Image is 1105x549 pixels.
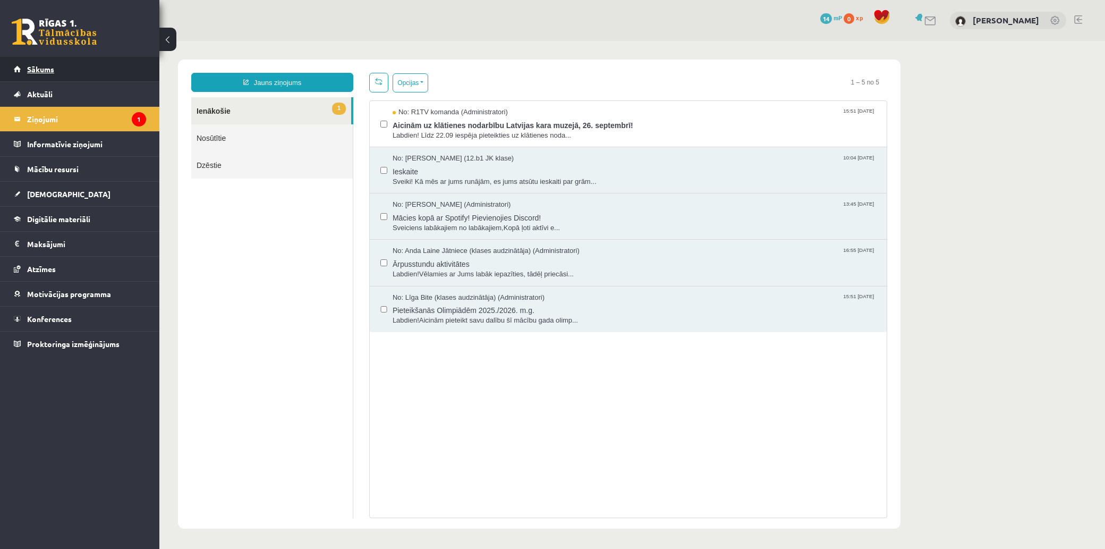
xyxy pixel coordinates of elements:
[27,107,146,131] legend: Ziņojumi
[233,159,717,192] a: No: [PERSON_NAME] (Administratori) 13:45 [DATE] Mācies kopā ar Spotify! Pievienojies Discord! Sve...
[27,64,54,74] span: Sākums
[233,90,717,100] span: Labdien! Līdz 22.09 iespēja pieteikties uz klātienes noda...
[682,205,717,213] span: 16:55 [DATE]
[14,157,146,181] a: Mācību resursi
[27,314,72,324] span: Konferences
[12,19,97,45] a: Rīgas 1. Tālmācības vidusskola
[173,62,186,74] span: 1
[856,13,863,22] span: xp
[233,77,717,90] span: Aicinām uz klātienes nodarbību Latvijas kara muzejā, 26. septembrī!
[14,282,146,306] a: Motivācijas programma
[684,32,728,51] span: 1 – 5 no 5
[233,159,352,169] span: No: [PERSON_NAME] (Administratori)
[233,182,717,192] span: Sveiciens labākajiem no labākajiem,Kopā ļoti aktīvi e...
[844,13,868,22] a: 0 xp
[32,32,194,51] a: Jauns ziņojums
[14,332,146,356] a: Proktoringa izmēģinājums
[682,113,717,121] span: 10:04 [DATE]
[820,13,832,24] span: 14
[233,113,717,146] a: No: [PERSON_NAME] (12.b1 JK klase) 10:04 [DATE] Ieskaite Sveiki! Kā mēs ar jums runājām, es jums ...
[14,182,146,206] a: [DEMOGRAPHIC_DATA]
[14,57,146,81] a: Sākums
[233,275,717,285] span: Labdien!Aicinām pieteikt savu dalību šī mācību gada olimp...
[233,205,717,238] a: No: Anda Laine Jātniece (klases audzinātāja) (Administratori) 16:55 [DATE] Ārpusstundu aktivitāte...
[233,66,717,99] a: No: R1TV komanda (Administratori) 15:51 [DATE] Aicinām uz klātienes nodarbību Latvijas kara muzej...
[14,82,146,106] a: Aktuāli
[14,307,146,331] a: Konferences
[14,207,146,231] a: Digitālie materiāli
[233,32,269,52] button: Opcijas
[233,215,717,229] span: Ārpusstundu aktivitātes
[233,123,717,136] span: Ieskaite
[233,205,420,215] span: No: Anda Laine Jātniece (klases audzinātāja) (Administratori)
[233,229,717,239] span: Labdien!Vēlamies ar Jums labāk iepazīties, tādēļ priecāsi...
[27,232,146,256] legend: Maksājumi
[27,89,53,99] span: Aktuāli
[27,264,56,274] span: Atzīmes
[14,232,146,256] a: Maksājumi
[14,257,146,281] a: Atzīmes
[820,13,842,22] a: 14 mP
[32,83,193,111] a: Nosūtītie
[233,252,717,285] a: No: Līga Bite (klases audzinātāja) (Administratori) 15:51 [DATE] Pieteikšanās Olimpiādēm 2025./20...
[955,16,966,27] img: Ralfs Cipulis
[233,66,348,77] span: No: R1TV komanda (Administratori)
[32,111,193,138] a: Dzēstie
[834,13,842,22] span: mP
[233,136,717,146] span: Sveiki! Kā mēs ar jums runājām, es jums atsūtu ieskaiti par grām...
[27,214,90,224] span: Digitālie materiāli
[973,15,1039,26] a: [PERSON_NAME]
[132,112,146,126] i: 1
[27,132,146,156] legend: Informatīvie ziņojumi
[27,164,79,174] span: Mācību resursi
[233,113,354,123] span: No: [PERSON_NAME] (12.b1 JK klase)
[844,13,854,24] span: 0
[233,261,717,275] span: Pieteikšanās Olimpiādēm 2025./2026. m.g.
[27,289,111,299] span: Motivācijas programma
[682,159,717,167] span: 13:45 [DATE]
[27,339,120,349] span: Proktoringa izmēģinājums
[14,132,146,156] a: Informatīvie ziņojumi
[27,189,110,199] span: [DEMOGRAPHIC_DATA]
[32,56,192,83] a: 1Ienākošie
[233,169,717,182] span: Mācies kopā ar Spotify! Pievienojies Discord!
[682,252,717,260] span: 15:51 [DATE]
[14,107,146,131] a: Ziņojumi1
[233,252,385,262] span: No: Līga Bite (klases audzinātāja) (Administratori)
[682,66,717,74] span: 15:51 [DATE]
